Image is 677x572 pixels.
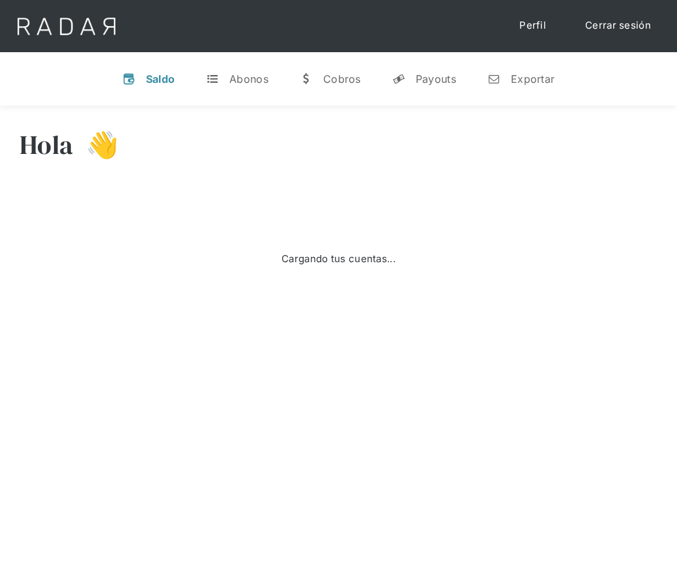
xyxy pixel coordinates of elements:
[73,128,119,161] h3: 👋
[572,13,664,38] a: Cerrar sesión
[511,72,555,85] div: Exportar
[122,72,136,85] div: v
[300,72,313,85] div: w
[392,72,405,85] div: y
[506,13,559,38] a: Perfil
[416,72,456,85] div: Payouts
[229,72,268,85] div: Abonos
[20,128,73,161] h3: Hola
[487,72,500,85] div: n
[206,72,219,85] div: t
[146,72,175,85] div: Saldo
[323,72,361,85] div: Cobros
[281,252,396,267] div: Cargando tus cuentas...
